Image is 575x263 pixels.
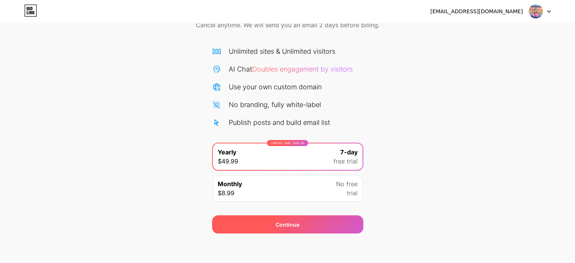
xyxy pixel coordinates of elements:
[196,20,380,30] span: Cancel anytime. We will send you an email 2 days before billing.
[430,8,523,16] div: [EMAIL_ADDRESS][DOMAIN_NAME]
[340,148,358,157] span: 7-day
[252,65,353,73] span: Doubles engagement by visitors
[333,157,358,166] span: free trial
[267,140,308,146] div: LIMITED TIME : 50% off
[229,64,353,74] div: AI Chat
[218,157,238,166] span: $49.99
[229,82,322,92] div: Use your own custom domain
[229,100,321,110] div: No branding, fully white-label
[218,188,234,198] span: $8.99
[336,179,358,188] span: No free
[218,148,236,157] span: Yearly
[229,117,330,128] div: Publish posts and build email list
[229,46,335,56] div: Unlimited sites & Unlimited visitors
[276,221,299,229] span: Continue
[218,179,242,188] span: Monthly
[529,4,543,19] img: waszabyainiazam
[347,188,358,198] span: trial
